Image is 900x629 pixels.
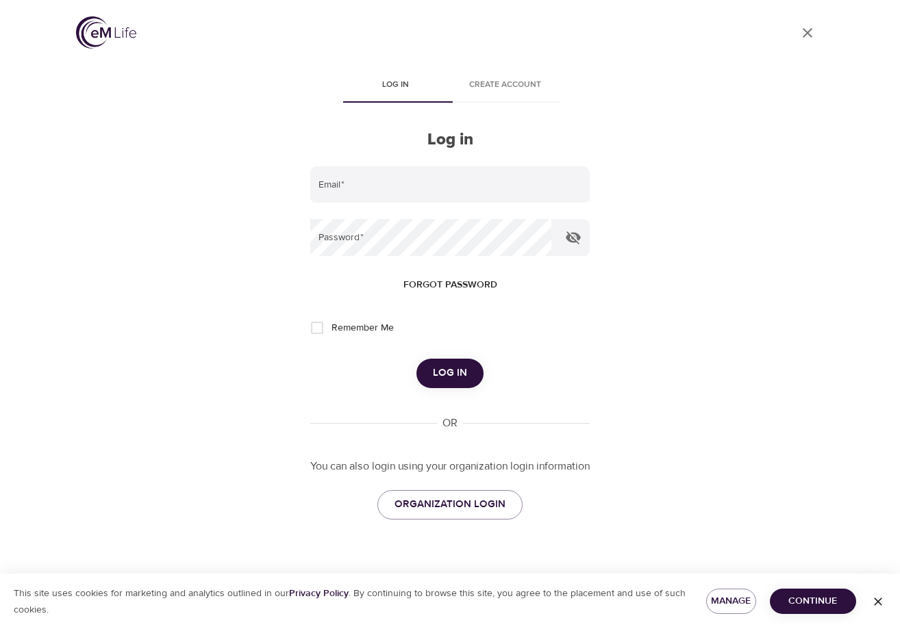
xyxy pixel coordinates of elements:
[458,78,551,92] span: Create account
[377,490,523,519] a: ORGANIZATION LOGIN
[416,359,484,387] button: Log in
[395,496,505,513] span: ORGANIZATION LOGIN
[437,415,463,431] div: OR
[332,321,394,335] span: Remember Me
[770,589,856,614] button: Continue
[717,593,745,610] span: Manage
[398,272,503,298] button: Forgot password
[310,130,590,150] h2: Log in
[76,16,136,49] img: logo
[310,459,590,474] p: You can also login using your organization login information
[433,364,467,382] span: Log in
[403,277,497,294] span: Forgot password
[791,16,824,49] a: close
[289,587,349,600] a: Privacy Policy
[781,593,845,610] span: Continue
[349,78,442,92] span: Log in
[310,70,590,103] div: disabled tabs example
[706,589,756,614] button: Manage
